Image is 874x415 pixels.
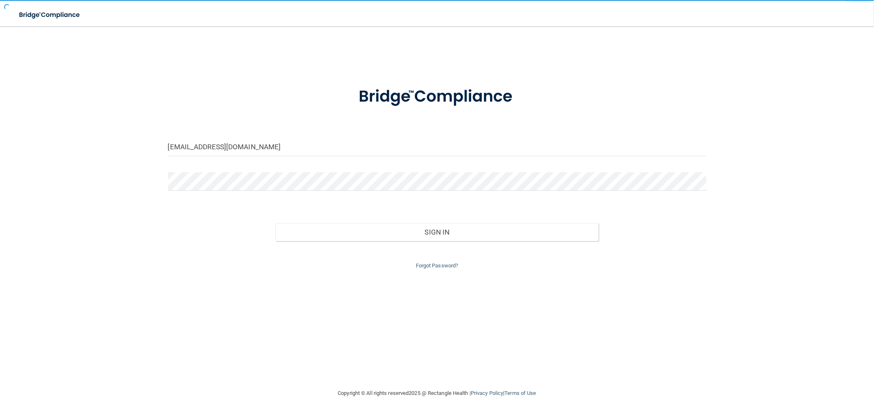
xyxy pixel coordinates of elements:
iframe: Drift Widget Chat Controller [733,358,864,390]
button: Sign In [275,223,598,241]
a: Privacy Policy [471,390,503,396]
a: Forgot Password? [416,262,459,269]
img: bridge_compliance_login_screen.278c3ca4.svg [342,75,533,118]
img: bridge_compliance_login_screen.278c3ca4.svg [12,7,88,23]
input: Email [168,138,706,156]
div: Copyright © All rights reserved 2025 @ Rectangle Health | | [288,380,587,406]
a: Terms of Use [504,390,536,396]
